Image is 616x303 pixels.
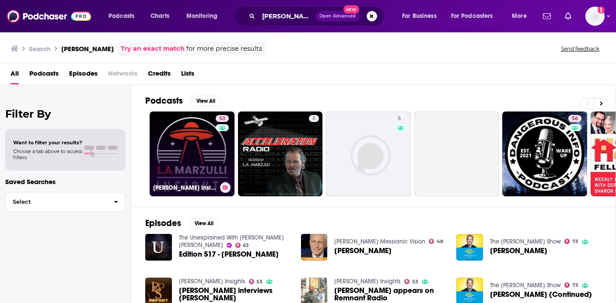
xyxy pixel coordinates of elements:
[412,280,418,284] span: 53
[558,45,602,52] button: Send feedback
[490,247,547,254] a: L.A. Marzulli
[121,44,185,54] a: Try an exact match
[148,66,171,84] a: Credits
[506,9,538,23] button: open menu
[259,9,315,23] input: Search podcasts, credits, & more...
[319,14,356,18] span: Open Advanced
[150,10,169,22] span: Charts
[179,287,290,302] span: [PERSON_NAME] interviews [PERSON_NAME]
[561,9,575,24] a: Show notifications dropdown
[150,111,234,196] a: 53[PERSON_NAME] Insights
[188,218,220,229] button: View All
[490,291,592,298] a: L.A. Marzulli (Continued)
[256,280,262,284] span: 53
[572,115,578,123] span: 56
[243,244,249,247] span: 63
[219,115,225,123] span: 53
[396,9,448,23] button: open menu
[334,238,425,245] a: Sid Roth's Messianic Vision
[186,10,217,22] span: Monitoring
[216,115,229,122] a: 53
[564,239,578,244] a: 73
[312,115,315,123] span: 5
[243,6,393,26] div: Search podcasts, credits, & more...
[145,95,183,106] h2: Podcasts
[564,282,578,288] a: 73
[572,283,578,287] span: 73
[6,199,107,205] span: Select
[334,287,446,302] a: L. A. Marzulli appears on Remnant Radio
[235,243,249,248] a: 63
[190,96,221,106] button: View All
[145,234,172,261] img: Edition 517 - L A Marzulli
[309,115,319,122] a: 5
[5,192,126,212] button: Select
[108,66,137,84] span: Networks
[502,111,587,196] a: 56
[334,287,446,302] span: [PERSON_NAME] appears on Remnant Radio
[10,66,19,84] a: All
[456,234,483,261] img: L.A. Marzulli
[404,279,418,284] a: 53
[29,66,59,84] a: Podcasts
[451,10,493,22] span: For Podcasters
[334,247,392,254] span: [PERSON_NAME]
[145,218,220,229] a: EpisodesView All
[437,240,443,244] span: 48
[29,45,51,53] h3: Search
[402,10,437,22] span: For Business
[429,239,443,244] a: 48
[145,218,181,229] h2: Episodes
[61,45,114,53] h3: [PERSON_NAME]
[334,247,392,254] a: L. A. Marzulli
[13,139,82,146] span: Want to filter your results?
[539,9,554,24] a: Show notifications dropdown
[238,111,323,196] a: 5
[598,7,605,14] svg: Add a profile image
[179,251,279,258] a: Edition 517 - L A Marzulli
[585,7,605,26] button: Show profile menu
[180,9,229,23] button: open menu
[568,115,581,122] a: 56
[394,115,404,122] a: 5
[7,8,91,24] img: Podchaser - Follow, Share and Rate Podcasts
[343,5,359,14] span: New
[490,247,547,254] span: [PERSON_NAME]
[585,7,605,26] img: User Profile
[490,291,592,298] span: [PERSON_NAME] (Continued)
[179,234,284,249] a: The Unexplained With Howard Hughes
[108,10,134,22] span: Podcasts
[572,240,578,244] span: 73
[102,9,146,23] button: open menu
[490,238,561,245] a: The Eric Metaxas Show
[179,251,279,258] span: Edition 517 - [PERSON_NAME]
[5,178,126,186] p: Saved Searches
[249,279,263,284] a: 53
[445,9,506,23] button: open menu
[398,115,401,123] span: 5
[13,148,82,160] span: Choose a tab above to access filters.
[179,278,245,285] a: L.A. Marzulli Insights
[5,108,126,120] h2: Filter By
[145,9,175,23] a: Charts
[585,7,605,26] span: Logged in as antonettefrontgate
[186,44,262,54] span: for more precise results
[334,278,401,285] a: L.A. Marzulli Insights
[301,234,328,261] img: L. A. Marzulli
[69,66,98,84] a: Episodes
[315,11,360,21] button: Open AdvancedNew
[512,10,527,22] span: More
[181,66,194,84] a: Lists
[490,282,561,289] a: The Eric Metaxas Show
[326,111,411,196] a: 5
[153,184,217,192] h3: [PERSON_NAME] Insights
